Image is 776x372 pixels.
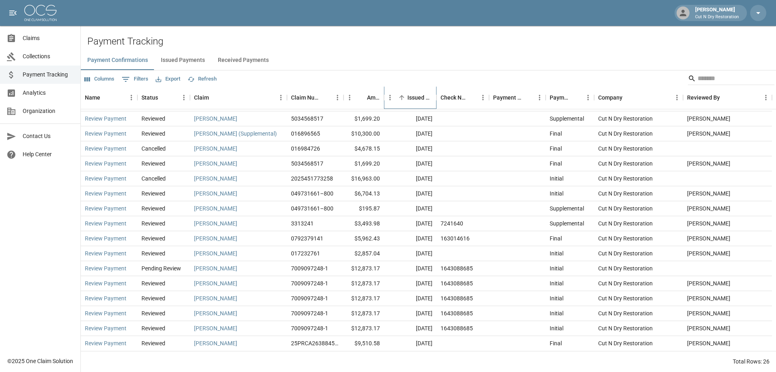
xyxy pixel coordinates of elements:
a: Review Payment [85,264,127,272]
div: [PERSON_NAME] [683,276,772,291]
div: Cut N Dry Restoration [594,216,683,231]
a: [PERSON_NAME] [194,309,237,317]
div: Claim [194,86,209,109]
button: Menu [582,91,594,104]
div: Cut N Dry Restoration [594,246,683,261]
button: Sort [100,92,112,103]
div: Claim Number [287,86,344,109]
button: Menu [275,91,287,104]
a: [PERSON_NAME] [194,324,237,332]
a: [PERSON_NAME] [194,234,237,242]
div: 016896565 [291,130,320,138]
div: 1643088685 [441,279,473,287]
a: [PERSON_NAME] [194,219,237,227]
div: [DATE] [384,231,436,246]
button: Select columns [82,73,116,85]
div: Issued Date [407,86,432,109]
span: Organization [23,107,74,115]
div: Cut N Dry Restoration [594,111,683,126]
div: Check Number [441,86,466,109]
div: Reviewed [141,189,165,198]
span: Payment Tracking [23,70,74,79]
button: Payment Confirmations [81,51,154,70]
div: Initial [550,294,563,302]
div: [PERSON_NAME] [683,291,772,306]
div: [DATE] [384,111,436,126]
a: [PERSON_NAME] [194,145,237,153]
div: Cut N Dry Restoration [594,261,683,276]
a: Review Payment [85,249,127,257]
button: Menu [760,91,772,104]
a: [PERSON_NAME] [194,294,237,302]
div: Amount [367,86,380,109]
div: Initial [550,279,563,287]
button: Received Payments [211,51,275,70]
div: 1643088685 [441,309,473,317]
div: dynamic tabs [81,51,776,70]
a: Review Payment [85,130,127,138]
a: [PERSON_NAME] [194,174,237,183]
div: Reviewed [141,279,165,287]
a: Review Payment [85,279,127,287]
div: Initial [550,309,563,317]
div: [PERSON_NAME] [683,201,772,216]
div: $2,857.04 [344,246,384,261]
div: [PERSON_NAME] [683,336,772,351]
button: Sort [571,92,582,103]
div: [DATE] [384,321,436,336]
button: Menu [384,91,396,104]
div: 3313241 [291,219,314,227]
div: 5034568517 [291,115,323,123]
div: Reviewed [141,204,165,213]
div: Reviewed [141,249,165,257]
button: Sort [209,92,220,103]
div: Payment Type [546,86,594,109]
div: Reviewed By [687,86,720,109]
button: Export [154,73,182,85]
a: Review Payment [85,234,127,242]
div: [DATE] [384,201,436,216]
div: $3,493.98 [344,216,384,231]
div: [PERSON_NAME] [683,306,772,321]
button: Sort [396,92,407,103]
div: Status [137,86,190,109]
button: Menu [533,91,546,104]
div: 163014616 [441,234,470,242]
a: [PERSON_NAME] [194,159,237,168]
div: Reviewed [141,159,165,168]
div: 2025451773258 [291,174,333,183]
span: Help Center [23,150,74,159]
div: Reviewed [141,115,165,123]
div: [PERSON_NAME] [683,231,772,246]
div: Cut N Dry Restoration [594,156,683,171]
div: Reviewed [141,234,165,242]
div: $12,873.17 [344,261,384,276]
div: Name [81,86,137,109]
div: Initial [550,189,563,198]
h2: Payment Tracking [87,36,776,47]
a: [PERSON_NAME] [194,204,237,213]
div: 049731661–800 [291,204,333,213]
button: Menu [671,91,683,104]
button: Refresh [186,73,219,85]
div: Cut N Dry Restoration [594,321,683,336]
div: 7009097248-1 [291,264,328,272]
a: Review Payment [85,219,127,227]
div: © 2025 One Claim Solution [7,357,73,365]
a: [PERSON_NAME] [194,264,237,272]
div: [DATE] [384,216,436,231]
button: Sort [466,92,477,103]
div: [DATE] [384,156,436,171]
div: [PERSON_NAME] [683,156,772,171]
div: Supplemental [550,115,584,123]
button: Menu [331,91,344,104]
div: Company [594,86,683,109]
div: Name [85,86,100,109]
div: $16,963.00 [344,171,384,186]
a: Review Payment [85,145,127,153]
div: Cut N Dry Restoration [594,126,683,141]
div: $10,300.00 [344,126,384,141]
a: Review Payment [85,189,127,198]
div: Amount [344,86,384,109]
div: Reviewed [141,324,165,332]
